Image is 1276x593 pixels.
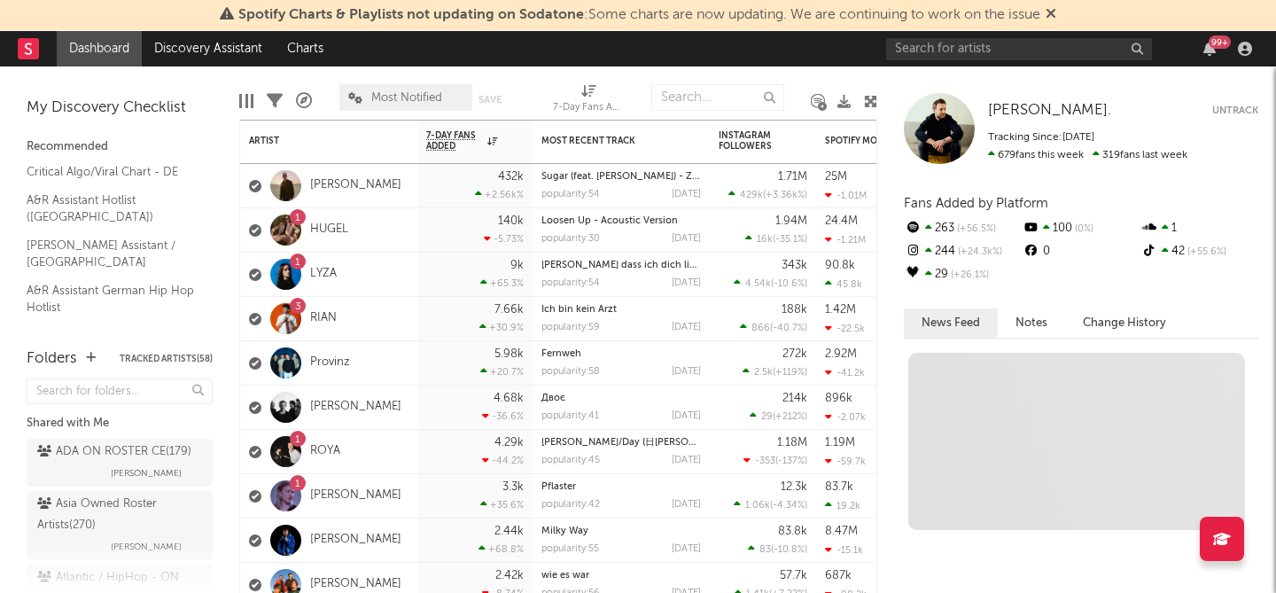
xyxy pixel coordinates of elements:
[1022,240,1140,263] div: 0
[954,224,996,234] span: +56.5 %
[238,8,584,22] span: Spotify Charts & Playlists not updating on Sodatone
[1203,42,1216,56] button: 99+
[541,261,701,270] div: Hass dass ich dich liebe
[825,570,852,581] div: 687k
[239,75,253,127] div: Edit Columns
[238,8,1040,22] span: : Some charts are now updating. We are continuing to work on the issue
[27,98,213,119] div: My Discovery Checklist
[541,349,581,359] a: Fernweh
[825,544,863,556] div: -15.1k
[904,217,1022,240] div: 263
[825,215,858,227] div: 24.4M
[541,349,701,359] div: Fernweh
[955,247,1002,257] span: +24.3k %
[27,491,213,560] a: Asia Owned Roster Artists(270)[PERSON_NAME]
[498,171,524,183] div: 432k
[948,270,989,280] span: +26.1 %
[998,308,1065,338] button: Notes
[1140,217,1258,240] div: 1
[495,570,524,581] div: 2.42k
[478,543,524,555] div: +68.8 %
[480,277,524,289] div: +65.3 %
[672,456,701,465] div: [DATE]
[480,366,524,378] div: +20.7 %
[1072,224,1093,234] span: 0 %
[777,437,807,449] div: 1.18M
[825,393,852,404] div: 896k
[541,216,678,226] a: Loosen Up - Acoustic Version
[750,410,807,422] div: ( )
[734,499,807,511] div: ( )
[825,500,860,511] div: 19.2k
[482,455,524,466] div: -44.2 %
[904,197,1048,210] span: Fans Added by Platform
[310,488,401,503] a: [PERSON_NAME]
[484,233,524,245] div: -5.73 %
[541,456,600,465] div: popularity: 45
[541,482,701,492] div: Pflaster
[782,393,807,404] div: 214k
[57,31,142,66] a: Dashboard
[27,378,213,404] input: Search for folders...
[825,260,855,271] div: 90.8k
[142,31,275,66] a: Discovery Assistant
[745,279,771,289] span: 4.54k
[825,411,866,423] div: -2.07k
[757,235,773,245] span: 16k
[1140,240,1258,263] div: 42
[759,545,771,555] span: 83
[745,501,770,511] span: 1.06k
[775,215,807,227] div: 1.94M
[780,570,807,581] div: 57.7k
[745,233,807,245] div: ( )
[541,411,599,421] div: popularity: 41
[740,322,807,333] div: ( )
[541,544,599,554] div: popularity: 55
[541,172,738,182] a: Sugar (feat. [PERSON_NAME]) - Zerb Remix
[541,216,701,226] div: Loosen Up - Acoustic Version
[1065,308,1184,338] button: Change History
[1209,35,1231,49] div: 99 +
[748,543,807,555] div: ( )
[310,533,401,548] a: [PERSON_NAME]
[782,260,807,271] div: 343k
[541,571,589,581] a: wie es war
[27,137,213,158] div: Recommended
[775,368,805,378] span: +119 %
[774,545,805,555] span: -10.8 %
[734,277,807,289] div: ( )
[825,304,856,316] div: 1.42M
[494,304,524,316] div: 7.66k
[825,437,855,449] div: 1.19M
[541,305,701,315] div: Ich bin kein Arzt
[825,367,865,378] div: -41.2k
[782,304,807,316] div: 188k
[541,438,735,448] a: [PERSON_NAME]/Day (日[PERSON_NAME])
[426,130,483,152] span: 7-Day Fans Added
[743,366,807,378] div: ( )
[371,92,442,104] span: Most Notified
[479,322,524,333] div: +30.9 %
[510,260,524,271] div: 9k
[1212,102,1258,120] button: Untrack
[825,171,847,183] div: 25M
[751,324,770,333] span: 866
[1185,247,1226,257] span: +55.6 %
[774,279,805,289] span: -10.6 %
[475,189,524,200] div: +2.56k %
[478,95,502,105] button: Save
[498,215,524,227] div: 140k
[494,348,524,360] div: 5.98k
[541,527,588,536] a: Milky Way
[886,38,1152,60] input: Search for artists
[37,441,191,463] div: ADA ON ROSTER CE ( 179 )
[672,278,701,288] div: [DATE]
[111,536,182,558] span: [PERSON_NAME]
[541,305,617,315] a: Ich bin kein Arzt
[781,481,807,493] div: 12.3k
[773,324,805,333] span: -40.7 %
[553,98,624,119] div: 7-Day Fans Added (7-Day Fans Added)
[825,234,866,246] div: -1.21M
[310,355,350,371] a: Provinz
[310,444,340,459] a: ROYA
